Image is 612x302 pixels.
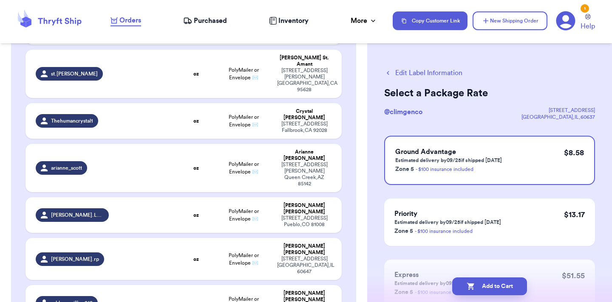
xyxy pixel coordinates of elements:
strong: oz [193,118,199,123]
span: PolyMailer or Envelope ✉️ [229,253,259,266]
div: Arianne [PERSON_NAME] [277,149,331,162]
div: [STREET_ADDRESS] [GEOGRAPHIC_DATA] , IL 60647 [277,256,331,275]
a: - $100 insurance included [416,167,473,172]
span: PolyMailer or Envelope ✉️ [229,115,259,127]
button: New Shipping Order [473,11,547,30]
button: Copy Customer Link [393,11,467,30]
span: PolyMailer or Envelope ✉️ [229,67,259,80]
strong: oz [193,165,199,171]
a: - $100 insurance included [415,229,473,234]
strong: oz [193,71,199,76]
span: st.[PERSON_NAME] [51,70,98,77]
div: [STREET_ADDRESS][PERSON_NAME] Queen Creek , AZ 85142 [277,162,331,187]
h2: Select a Package Rate [384,87,595,100]
div: More [351,16,377,26]
div: 1 [581,4,589,13]
p: Estimated delivery by 09/25 if shipped [DATE] [395,157,502,164]
p: $ 8.58 [564,147,584,159]
a: 1 [556,11,575,31]
span: Inventory [278,16,309,26]
strong: oz [193,213,199,218]
div: [GEOGRAPHIC_DATA] , IL , 60637 [521,114,595,120]
a: Help [581,14,595,31]
span: Orders [119,15,141,25]
a: Purchased [183,16,227,26]
p: $ 51.55 [562,270,585,282]
span: [PERSON_NAME].Lopez_ [51,212,104,218]
span: Zone 5 [395,166,414,172]
a: Inventory [269,16,309,26]
a: Orders [110,15,141,26]
button: Edit Label Information [384,68,462,78]
p: $ 13.17 [564,209,585,221]
span: Help [581,21,595,31]
div: [PERSON_NAME] [PERSON_NAME] [277,202,331,215]
span: Ground Advantage [395,148,456,155]
p: Estimated delivery by 09/25 if shipped [DATE] [394,219,501,226]
div: [STREET_ADDRESS][PERSON_NAME] [GEOGRAPHIC_DATA] , CA 95628 [277,67,331,93]
div: [PERSON_NAME] [PERSON_NAME] [277,243,331,256]
div: [STREET_ADDRESS] Fallbrook , CA 92028 [277,121,331,134]
button: Add to Cart [452,277,527,295]
span: Priority [394,210,417,217]
div: Crystal [PERSON_NAME] [277,108,331,121]
span: [PERSON_NAME].rp [51,256,99,263]
span: Thehumancrystal1 [51,117,93,124]
div: [STREET_ADDRESS] [521,107,595,114]
span: @ climgenco [384,109,422,115]
div: [PERSON_NAME] St. Amant [277,55,331,67]
span: PolyMailer or Envelope ✉️ [229,162,259,174]
span: PolyMailer or Envelope ✉️ [229,209,259,221]
strong: oz [193,257,199,262]
span: Purchased [194,16,227,26]
div: [STREET_ADDRESS] Pueblo , CO 81008 [277,215,331,228]
span: arianne_scott [51,165,82,171]
span: Zone 5 [394,228,413,234]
